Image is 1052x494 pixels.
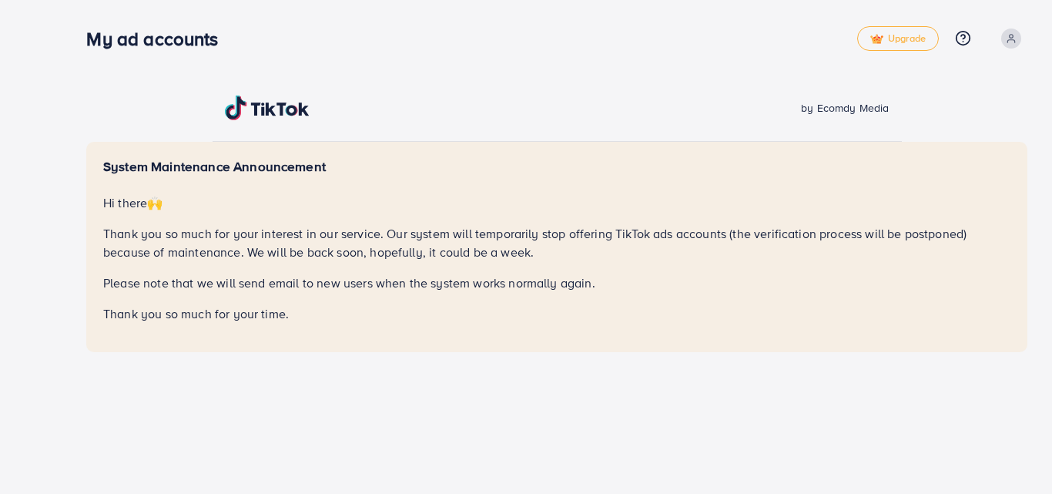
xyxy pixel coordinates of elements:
[103,159,1010,175] h5: System Maintenance Announcement
[801,100,889,116] span: by Ecomdy Media
[103,304,1010,323] p: Thank you so much for your time.
[225,96,310,120] img: TikTok
[86,28,230,50] h3: My ad accounts
[857,26,939,51] a: tickUpgrade
[103,193,1010,212] p: Hi there
[870,33,926,45] span: Upgrade
[103,274,1010,292] p: Please note that we will send email to new users when the system works normally again.
[870,34,883,45] img: tick
[147,194,162,211] span: 🙌
[103,224,1010,261] p: Thank you so much for your interest in our service. Our system will temporarily stop offering Tik...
